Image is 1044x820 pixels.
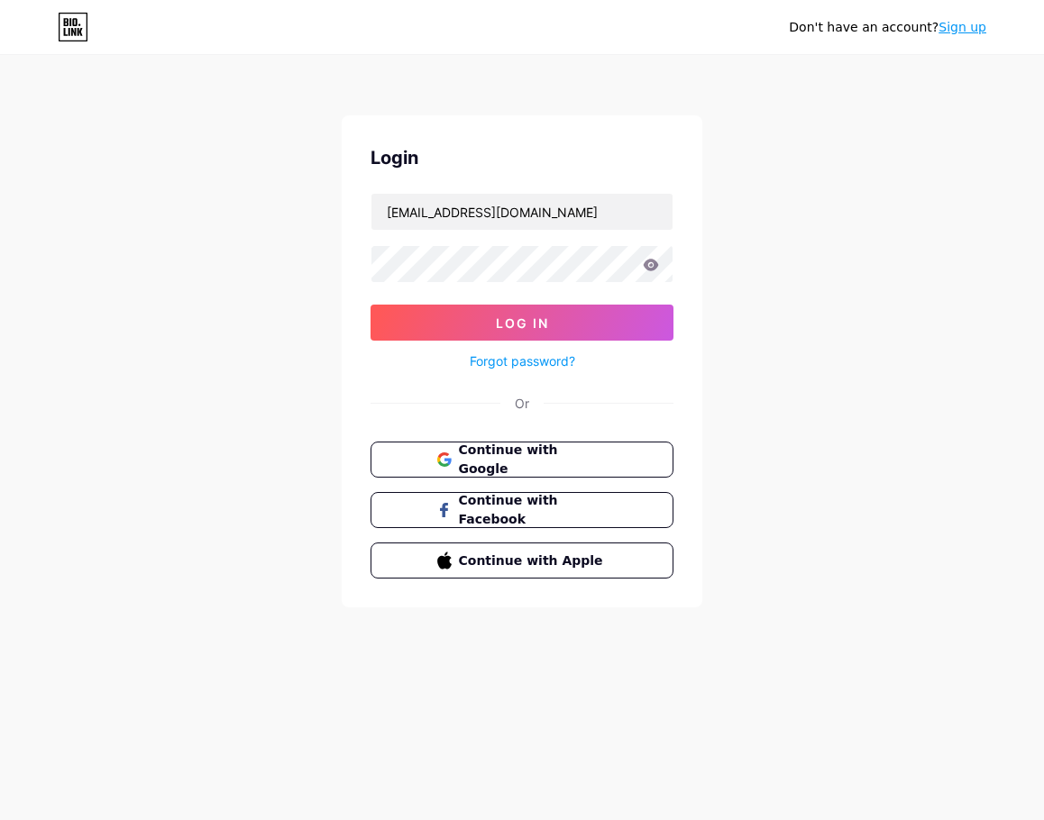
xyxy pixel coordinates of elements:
[459,551,608,570] span: Continue with Apple
[371,305,673,341] button: Log In
[371,194,673,230] input: Username
[515,394,529,413] div: Or
[789,18,986,37] div: Don't have an account?
[459,491,608,529] span: Continue with Facebook
[371,442,673,478] button: Continue with Google
[470,351,575,370] a: Forgot password?
[371,542,673,579] button: Continue with Apple
[371,492,673,528] button: Continue with Facebook
[939,20,986,34] a: Sign up
[371,144,673,171] div: Login
[459,441,608,478] span: Continue with Google
[496,315,549,331] span: Log In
